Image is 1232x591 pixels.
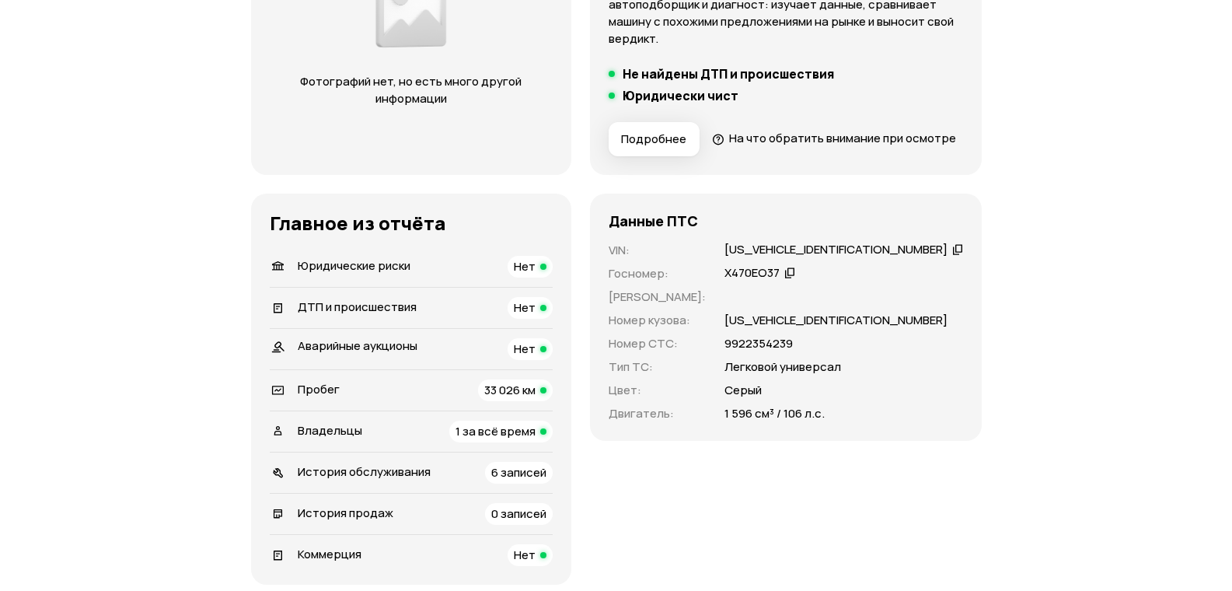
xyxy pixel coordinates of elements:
[729,130,956,146] span: На что обратить внимание при осмотре
[455,423,536,439] span: 1 за всё время
[491,464,546,481] span: 6 записей
[724,265,780,282] div: Х470ЕО37
[282,73,540,107] p: Фотографий нет, но есть много другой информации
[724,358,841,376] p: Легковой универсал
[484,382,536,398] span: 33 026 км
[609,358,706,376] p: Тип ТС :
[724,382,762,399] p: Серый
[609,212,698,229] h4: Данные ПТС
[298,546,361,562] span: Коммерция
[298,257,410,274] span: Юридические риски
[514,258,536,275] span: Нет
[270,212,553,234] h3: Главное из отчёта
[609,242,706,259] p: VIN :
[514,547,536,563] span: Нет
[623,66,834,82] h5: Не найдены ДТП и происшествия
[609,312,706,329] p: Номер кузова :
[609,382,706,399] p: Цвет :
[724,335,793,352] p: 9922354239
[491,505,546,522] span: 0 записей
[609,405,706,422] p: Двигатель :
[609,265,706,282] p: Госномер :
[298,381,340,397] span: Пробег
[609,335,706,352] p: Номер СТС :
[298,337,417,354] span: Аварийные аукционы
[623,88,738,103] h5: Юридически чист
[609,289,706,306] p: [PERSON_NAME] :
[724,242,948,258] div: [US_VEHICLE_IDENTIFICATION_NUMBER]
[514,341,536,357] span: Нет
[298,463,431,480] span: История обслуживания
[724,405,825,422] p: 1 596 см³ / 106 л.с.
[621,131,686,147] span: Подробнее
[514,299,536,316] span: Нет
[298,299,417,315] span: ДТП и происшествия
[298,422,362,439] span: Владельцы
[609,122,700,156] button: Подробнее
[724,312,948,329] p: [US_VEHICLE_IDENTIFICATION_NUMBER]
[712,130,956,146] a: На что обратить внимание при осмотре
[298,505,393,521] span: История продаж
